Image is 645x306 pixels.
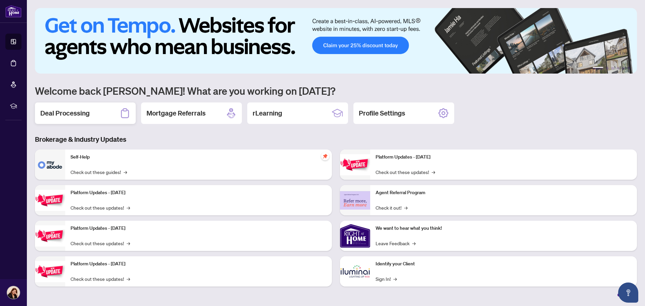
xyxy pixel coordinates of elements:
[393,275,397,282] span: →
[622,67,625,70] button: 5
[35,84,637,97] h1: Welcome back [PERSON_NAME]! What are you working on [DATE]?
[124,168,127,176] span: →
[127,275,130,282] span: →
[35,8,637,74] img: Slide 0
[71,204,130,211] a: Check out these updates!→
[253,108,282,118] h2: rLearning
[127,204,130,211] span: →
[5,5,21,17] img: logo
[127,239,130,247] span: →
[35,261,65,282] img: Platform Updates - July 8, 2025
[593,67,603,70] button: 1
[35,225,65,247] img: Platform Updates - July 21, 2025
[359,108,405,118] h2: Profile Settings
[35,135,637,144] h3: Brokerage & Industry Updates
[618,282,638,303] button: Open asap
[606,67,609,70] button: 2
[628,67,630,70] button: 6
[376,204,407,211] a: Check it out!→
[611,67,614,70] button: 3
[376,275,397,282] a: Sign In!→
[340,221,370,251] img: We want to hear what you think!
[71,260,327,268] p: Platform Updates - [DATE]
[340,154,370,175] img: Platform Updates - June 23, 2025
[412,239,416,247] span: →
[432,168,435,176] span: →
[340,191,370,210] img: Agent Referral Program
[617,67,619,70] button: 4
[71,239,130,247] a: Check out these updates!→
[35,149,65,180] img: Self-Help
[376,260,632,268] p: Identify your Client
[71,168,127,176] a: Check out these guides!→
[376,239,416,247] a: Leave Feedback→
[376,225,632,232] p: We want to hear what you think!
[376,168,435,176] a: Check out these updates!→
[404,204,407,211] span: →
[7,286,20,299] img: Profile Icon
[321,152,329,160] span: pushpin
[71,154,327,161] p: Self-Help
[146,108,206,118] h2: Mortgage Referrals
[71,225,327,232] p: Platform Updates - [DATE]
[35,190,65,211] img: Platform Updates - September 16, 2025
[40,108,90,118] h2: Deal Processing
[376,189,632,196] p: Agent Referral Program
[71,189,327,196] p: Platform Updates - [DATE]
[340,256,370,287] img: Identify your Client
[376,154,632,161] p: Platform Updates - [DATE]
[71,275,130,282] a: Check out these updates!→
